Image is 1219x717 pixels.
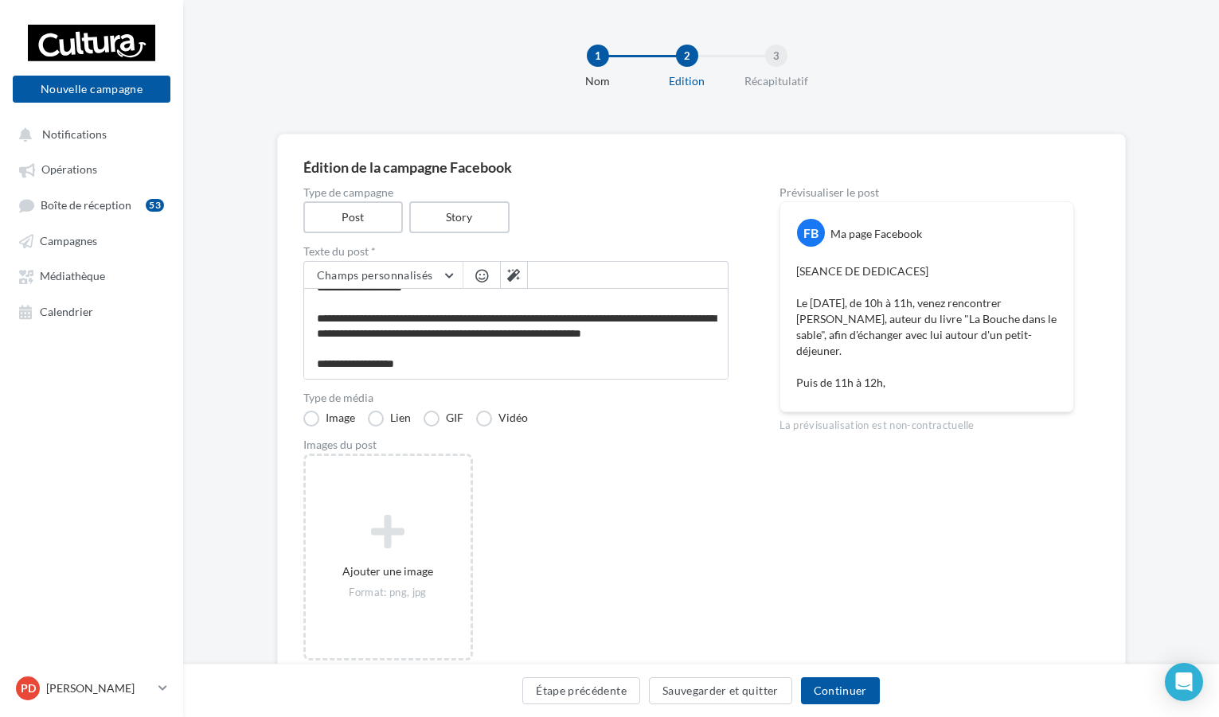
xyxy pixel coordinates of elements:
[10,190,174,220] a: Boîte de réception53
[10,261,174,290] a: Médiathèque
[801,677,880,704] button: Continuer
[13,673,170,703] a: PD [PERSON_NAME]
[40,270,105,283] span: Médiathèque
[10,154,174,183] a: Opérations
[303,187,729,198] label: Type de campagne
[317,268,433,282] span: Champs personnalisés
[10,119,167,148] button: Notifications
[797,219,825,247] div: FB
[522,677,640,704] button: Étape précédente
[10,297,174,325] a: Calendrier
[424,411,463,427] label: GIF
[303,411,355,427] label: Image
[42,127,107,141] span: Notifications
[676,45,698,67] div: 2
[40,234,97,247] span: Campagnes
[40,305,93,318] span: Calendrier
[1165,663,1203,701] div: Open Intercom Messenger
[303,246,729,257] label: Texte du post *
[476,411,528,427] label: Vidéo
[10,226,174,255] a: Campagnes
[830,226,922,242] div: Ma page Facebook
[779,412,1074,433] div: La prévisualisation est non-contractuelle
[587,45,609,67] div: 1
[41,163,97,177] span: Opérations
[303,160,1100,174] div: Édition de la campagne Facebook
[41,198,131,212] span: Boîte de réception
[368,411,411,427] label: Lien
[303,439,729,450] div: Images du post
[796,263,1057,391] p: [SEANCE DE DEDICACES] Le [DATE], de 10h à 11h, venez rencontrer [PERSON_NAME], auteur du livre "L...
[46,680,152,696] p: [PERSON_NAME]
[547,73,649,89] div: Nom
[303,201,404,233] label: Post
[636,73,738,89] div: Edition
[21,680,36,696] span: PD
[779,187,1074,198] div: Prévisualiser le post
[725,73,827,89] div: Récapitulatif
[649,677,792,704] button: Sauvegarder et quitter
[765,45,787,67] div: 3
[146,199,164,212] div: 53
[303,392,729,403] label: Type de média
[304,262,463,289] button: Champs personnalisés
[409,201,510,233] label: Story
[13,76,170,103] button: Nouvelle campagne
